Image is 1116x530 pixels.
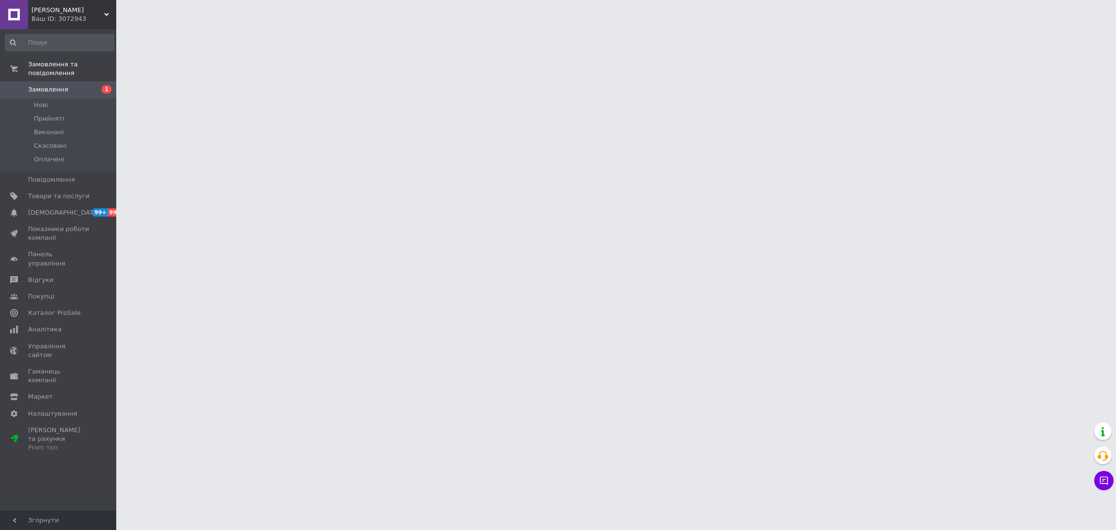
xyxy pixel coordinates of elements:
span: Управління сайтом [28,342,90,359]
button: Чат з покупцем [1094,471,1114,490]
span: Панель управління [28,250,90,267]
span: Відгуки [28,276,53,284]
span: Виконані [34,128,64,137]
span: Прийняті [34,114,64,123]
span: Аналітика [28,325,62,334]
div: Ваш ID: 3072943 [31,15,116,23]
input: Пошук [5,34,114,51]
span: 99+ [92,208,108,217]
span: 1 [102,85,111,94]
span: Повідомлення [28,175,75,184]
span: Віа Континент [31,6,104,15]
span: 99+ [108,208,124,217]
span: Покупці [28,292,54,301]
span: [PERSON_NAME] та рахунки [28,426,90,452]
span: Гаманець компанії [28,367,90,385]
div: Prom топ [28,443,90,452]
span: Маркет [28,392,53,401]
span: Товари та послуги [28,192,90,201]
span: Нові [34,101,48,109]
span: Скасовані [34,141,67,150]
span: Замовлення та повідомлення [28,60,116,78]
span: Показники роботи компанії [28,225,90,242]
span: [DEMOGRAPHIC_DATA] [28,208,100,217]
span: Каталог ProSale [28,309,80,317]
span: Налаштування [28,409,77,418]
span: Замовлення [28,85,68,94]
span: Оплачені [34,155,64,164]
